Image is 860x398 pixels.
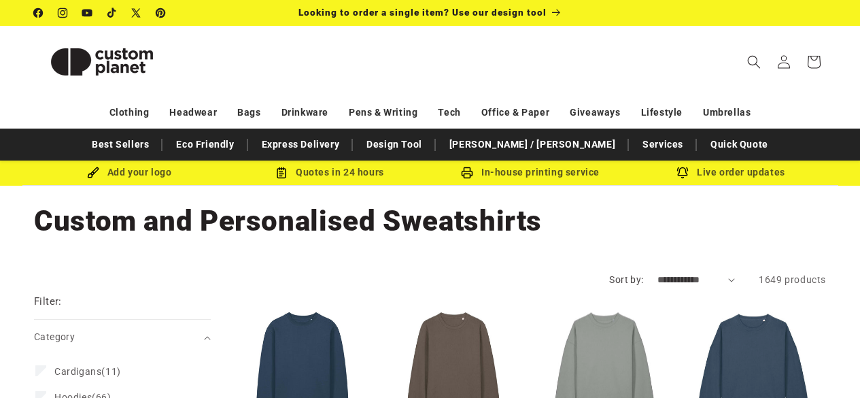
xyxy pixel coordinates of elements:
[739,47,769,77] summary: Search
[85,133,156,156] a: Best Sellers
[54,366,101,377] span: Cardigans
[703,101,751,125] a: Umbrellas
[237,101,260,125] a: Bags
[34,320,211,354] summary: Category (0 selected)
[29,26,175,97] a: Custom Planet
[34,203,826,239] h1: Custom and Personalised Sweatshirts
[631,164,831,181] div: Live order updates
[29,164,230,181] div: Add your logo
[759,274,826,285] span: 1649 products
[641,101,683,125] a: Lifestyle
[636,133,690,156] a: Services
[704,133,775,156] a: Quick Quote
[461,167,473,179] img: In-house printing
[34,294,62,310] h2: Filter:
[281,101,328,125] a: Drinkware
[255,133,347,156] a: Express Delivery
[109,101,150,125] a: Clothing
[481,101,549,125] a: Office & Paper
[169,133,241,156] a: Eco Friendly
[54,365,121,378] span: (11)
[34,31,170,93] img: Custom Planet
[570,101,620,125] a: Giveaways
[169,101,217,125] a: Headwear
[609,274,643,285] label: Sort by:
[443,133,622,156] a: [PERSON_NAME] / [PERSON_NAME]
[360,133,429,156] a: Design Tool
[275,167,288,179] img: Order Updates Icon
[298,7,547,18] span: Looking to order a single item? Use our design tool
[34,331,75,342] span: Category
[87,167,99,179] img: Brush Icon
[676,167,689,179] img: Order updates
[230,164,430,181] div: Quotes in 24 hours
[438,101,460,125] a: Tech
[430,164,631,181] div: In-house printing service
[349,101,417,125] a: Pens & Writing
